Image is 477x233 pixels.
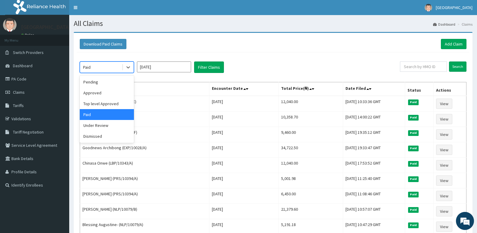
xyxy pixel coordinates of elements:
input: Search [449,61,466,72]
input: Select Month and Year [137,61,191,72]
span: Paid [408,99,419,105]
span: Paid [408,192,419,197]
td: 10,358.70 [279,112,343,127]
td: 6,450.00 [279,188,343,204]
div: Top level Approved [80,98,134,109]
span: Paid [408,146,419,151]
span: Dashboard [13,63,33,68]
th: Actions [433,82,466,96]
td: [DATE] [209,173,279,188]
a: Online [21,33,36,37]
a: Add Claim [441,39,466,49]
td: 21,379.60 [279,204,343,219]
td: [DATE] 19:35:12 GMT [343,127,405,142]
td: [PERSON_NAME] (ISZ/10023/E) [80,96,209,112]
td: [DATE] 17:53:52 GMT [343,158,405,173]
th: Date Filed [343,82,405,96]
div: Under Review [80,120,134,131]
li: Claims [456,22,472,27]
button: Download Paid Claims [80,39,126,49]
td: 12,040.00 [279,158,343,173]
span: Paid [408,176,419,182]
td: 5,001.98 [279,173,343,188]
a: View [436,206,452,216]
div: Approved [80,87,134,98]
span: Switch Providers [13,50,44,55]
span: We're online! [35,76,83,137]
td: 34,722.50 [279,142,343,158]
th: Name [80,82,209,96]
a: View [436,222,452,232]
td: Chinasa Onwe (LBP/10343/A) [80,112,209,127]
td: 9,460.00 [279,127,343,142]
div: Paid [83,64,91,70]
a: View [436,114,452,124]
a: View [436,145,452,155]
td: [PERSON_NAME] (PRS/10394/A) [80,188,209,204]
span: Claims [13,90,25,95]
td: [PERSON_NAME] (NLP/10079/B) [80,204,209,219]
div: Paid [80,109,134,120]
td: [DATE] [209,142,279,158]
td: [DATE] 11:25:40 GMT [343,173,405,188]
td: [DATE] 19:33:47 GMT [343,142,405,158]
td: [DATE] 14:00:22 GMT [343,112,405,127]
a: Dashboard [433,22,455,27]
td: [DATE] 11:08:46 GMT [343,188,405,204]
td: [DATE] [209,158,279,173]
td: Chinasa Onwe (LBP/10343/A) [80,158,209,173]
td: Goodnews Archibong (EXP/10028/A) [80,142,209,158]
th: Status [405,82,433,96]
a: View [436,99,452,109]
img: d_794563401_company_1708531726252_794563401 [11,30,24,45]
span: Paid [408,130,419,136]
a: View [436,191,452,201]
img: User Image [3,18,17,32]
th: Encounter Date [209,82,279,96]
td: 12,040.00 [279,96,343,112]
div: Pending [80,77,134,87]
td: [DATE] 10:33:36 GMT [343,96,405,112]
img: User Image [425,4,432,11]
th: Total Price(₦) [279,82,343,96]
span: Paid [408,115,419,120]
input: Search by HMO ID [400,61,447,72]
td: [DATE] [209,204,279,219]
span: Paid [408,207,419,213]
a: View [436,129,452,140]
p: [GEOGRAPHIC_DATA] [21,24,71,30]
span: Tariffs [13,103,24,108]
span: Paid [408,222,419,228]
td: [DATE] [209,188,279,204]
span: [GEOGRAPHIC_DATA] [436,5,472,10]
td: [DATE] [209,96,279,112]
span: Tariff Negotiation [13,129,44,135]
td: [PERSON_NAME] (TDP/10919/F) [80,127,209,142]
textarea: Type your message and hit 'Enter' [3,165,115,186]
td: [DATE] [209,127,279,142]
span: Paid [408,161,419,166]
a: View [436,160,452,170]
button: Filter Claims [194,61,224,73]
h1: All Claims [74,20,472,27]
div: Minimize live chat window [99,3,113,17]
td: [DATE] [209,112,279,127]
td: [PERSON_NAME] (PRS/10394/A) [80,173,209,188]
div: Chat with us now [31,34,101,42]
div: Dismissed [80,131,134,142]
a: View [436,175,452,186]
td: [DATE] 10:57:07 GMT [343,204,405,219]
